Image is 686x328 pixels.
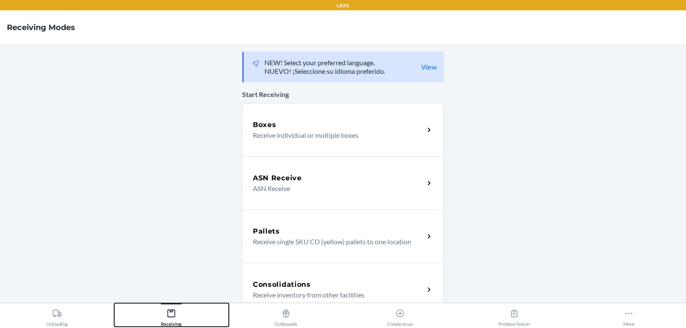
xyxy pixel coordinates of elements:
[253,130,417,140] p: Receive individual or multiple boxes
[253,183,417,194] p: ASN Receive
[46,305,68,327] div: Unloading
[242,263,444,316] a: ConsolidationsReceive inventory from other facilities
[457,303,571,327] button: Problem Solver
[421,63,437,71] a: View
[242,156,444,210] a: ASN ReceiveASN Receive
[114,303,228,327] button: Receiving
[623,305,634,327] div: More
[264,58,385,67] p: NEW! Select your preferred language.
[343,303,457,327] button: Create Issue
[253,290,417,300] p: Receive inventory from other facilities
[229,303,343,327] button: Outbounds
[253,120,276,130] h5: Boxes
[498,305,530,327] div: Problem Solver
[572,303,686,327] button: More
[253,226,280,237] h5: Pallets
[253,173,302,183] h5: ASN Receive
[337,2,349,9] p: LAX1
[7,22,75,33] h4: Receiving Modes
[253,237,417,247] p: Receive single SKU CD (yellow) pallets to one location
[387,305,413,327] div: Create Issue
[274,305,297,327] div: Outbounds
[242,89,444,100] p: Start Receiving
[264,67,385,76] p: NUEVO! ¡Seleccione su idioma preferido.
[161,305,182,327] div: Receiving
[242,103,444,156] a: BoxesReceive individual or multiple boxes
[253,279,311,290] h5: Consolidations
[242,210,444,263] a: PalletsReceive single SKU CD (yellow) pallets to one location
